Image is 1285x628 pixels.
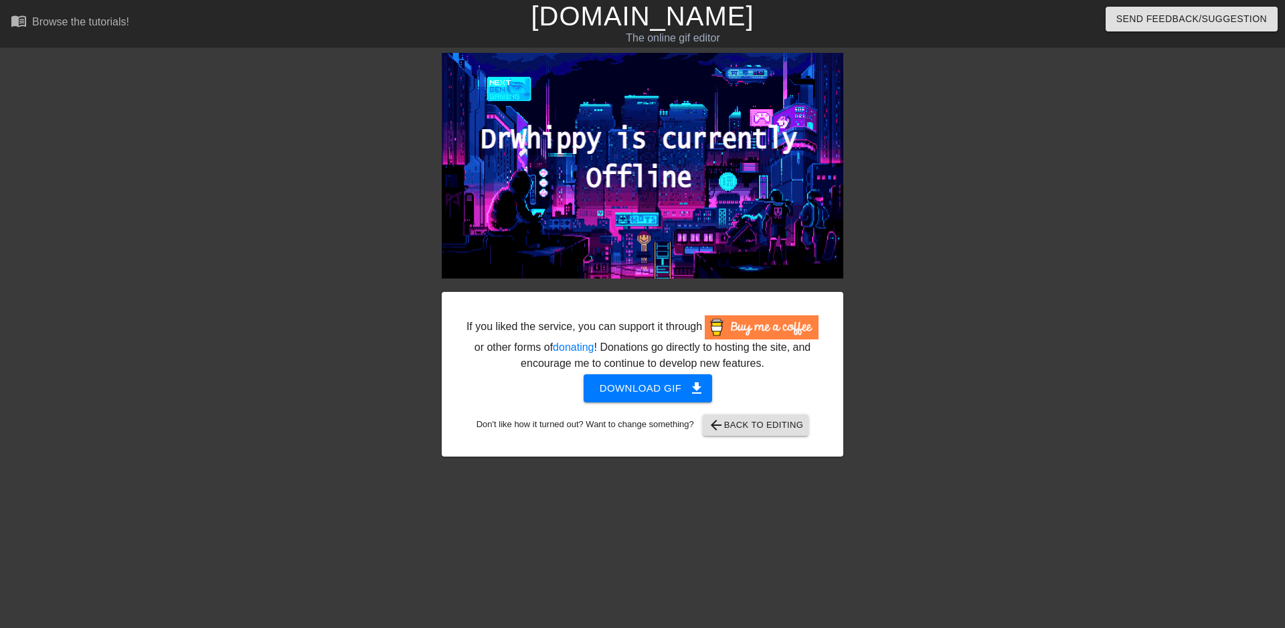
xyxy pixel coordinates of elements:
[442,53,843,279] img: RYoBkcxZ.gif
[708,417,804,433] span: Back to Editing
[531,1,754,31] a: [DOMAIN_NAME]
[708,417,724,433] span: arrow_back
[553,341,594,353] a: donating
[1106,7,1278,31] button: Send Feedback/Suggestion
[11,13,27,29] span: menu_book
[703,414,809,436] button: Back to Editing
[11,13,129,33] a: Browse the tutorials!
[584,374,713,402] button: Download gif
[1116,11,1267,27] span: Send Feedback/Suggestion
[32,16,129,27] div: Browse the tutorials!
[705,315,819,339] img: Buy Me A Coffee
[573,382,713,393] a: Download gif
[465,315,820,372] div: If you liked the service, you can support it through or other forms of ! Donations go directly to...
[689,380,705,396] span: get_app
[462,414,823,436] div: Don't like how it turned out? Want to change something?
[600,380,697,397] span: Download gif
[435,30,911,46] div: The online gif editor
